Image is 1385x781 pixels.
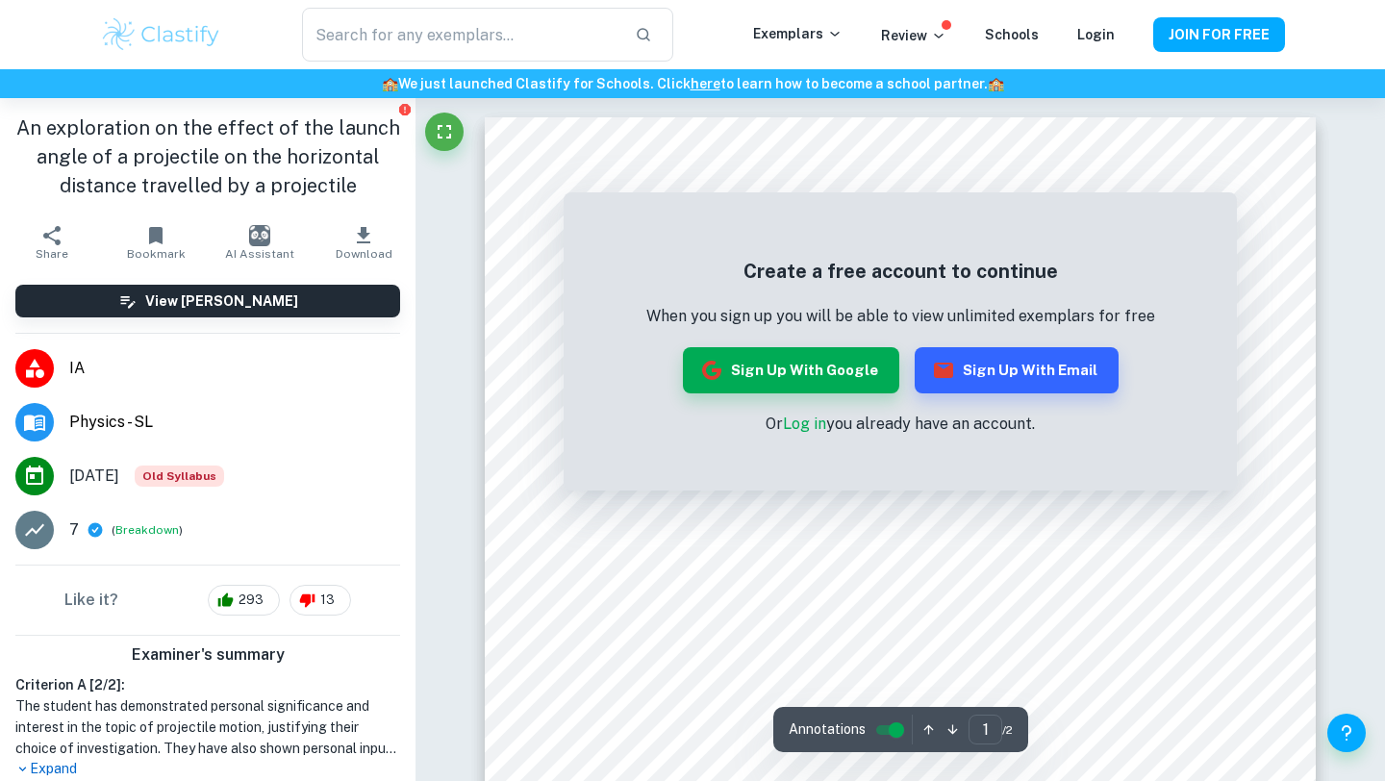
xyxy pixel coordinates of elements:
button: Fullscreen [425,113,464,151]
span: AI Assistant [225,247,294,261]
button: Breakdown [115,521,179,539]
span: 🏫 [382,76,398,91]
p: Expand [15,759,400,779]
p: Review [881,25,946,46]
h5: Create a free account to continue [646,257,1155,286]
button: Help and Feedback [1327,714,1366,752]
h6: Like it? [64,589,118,612]
h6: Criterion A [ 2 / 2 ]: [15,674,400,695]
h6: We just launched Clastify for Schools. Click to learn how to become a school partner. [4,73,1381,94]
h1: An exploration on the effect of the launch angle of a projectile on the horizontal distance trave... [15,113,400,200]
button: Download [312,215,415,269]
span: Bookmark [127,247,186,261]
span: Physics - SL [69,411,400,434]
a: Log in [783,415,826,433]
div: 13 [290,585,351,616]
span: IA [69,357,400,380]
a: Login [1077,27,1115,42]
span: 293 [228,591,274,610]
p: Or you already have an account. [646,413,1155,436]
button: Bookmark [104,215,208,269]
button: Sign up with Email [915,347,1119,393]
a: Schools [985,27,1039,42]
button: JOIN FOR FREE [1153,17,1285,52]
img: Clastify logo [100,15,222,54]
h6: Examiner's summary [8,643,408,667]
input: Search for any exemplars... [302,8,619,62]
button: Sign up with Google [683,347,899,393]
span: 🏫 [988,76,1004,91]
span: / 2 [1002,721,1013,739]
span: Share [36,247,68,261]
button: Report issue [397,102,412,116]
span: [DATE] [69,465,119,488]
div: Starting from the May 2025 session, the Physics IA requirements have changed. It's OK to refer to... [135,466,224,487]
span: Download [336,247,392,261]
span: 13 [310,591,345,610]
h1: The student has demonstrated personal significance and interest in the topic of projectile motion... [15,695,400,759]
div: 293 [208,585,280,616]
p: 7 [69,518,79,542]
button: AI Assistant [208,215,312,269]
p: When you sign up you will be able to view unlimited exemplars for free [646,305,1155,328]
button: View [PERSON_NAME] [15,285,400,317]
img: AI Assistant [249,225,270,246]
span: Old Syllabus [135,466,224,487]
p: Exemplars [753,23,843,44]
span: Annotations [789,719,866,740]
span: ( ) [112,521,183,540]
h6: View [PERSON_NAME] [145,290,298,312]
a: here [691,76,720,91]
